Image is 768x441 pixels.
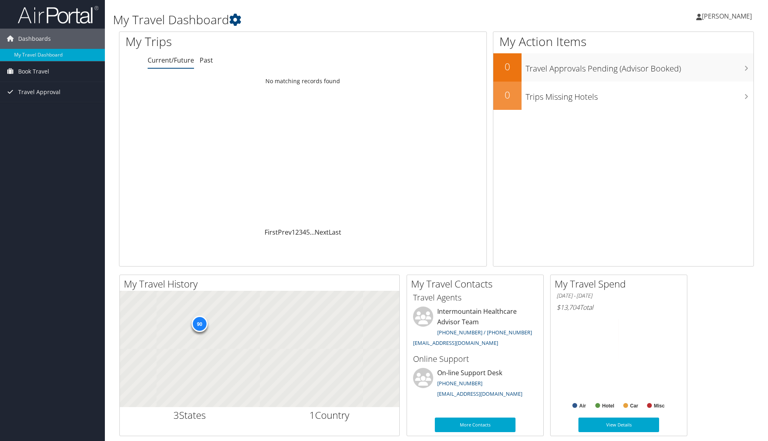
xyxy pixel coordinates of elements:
h6: [DATE] - [DATE] [557,292,681,300]
h3: Travel Agents [413,292,537,303]
text: Hotel [602,403,614,409]
a: 0Trips Missing Hotels [493,82,753,110]
h1: My Action Items [493,33,753,50]
text: Air [579,403,586,409]
h2: My Travel Contacts [411,277,543,291]
span: 3 [173,408,179,422]
h3: Online Support [413,353,537,365]
a: 5 [306,228,310,237]
td: No matching records found [119,74,486,88]
div: 90 [191,316,207,332]
h1: My Travel Dashboard [113,11,544,28]
a: More Contacts [435,418,515,432]
h2: Country [266,408,394,422]
span: 1 [309,408,315,422]
span: Travel Approval [18,82,61,102]
h2: 0 [493,60,522,73]
a: [EMAIL_ADDRESS][DOMAIN_NAME] [413,339,498,346]
a: [PHONE_NUMBER] [437,380,482,387]
h3: Trips Missing Hotels [526,87,753,103]
a: Prev [278,228,292,237]
h2: My Travel Spend [555,277,687,291]
a: 0Travel Approvals Pending (Advisor Booked) [493,53,753,82]
h2: My Travel History [124,277,399,291]
text: Misc [654,403,665,409]
a: 2 [295,228,299,237]
h6: Total [557,303,681,312]
a: View Details [578,418,659,432]
h3: Travel Approvals Pending (Advisor Booked) [526,59,753,74]
span: [PERSON_NAME] [702,12,752,21]
a: [PERSON_NAME] [696,4,760,28]
a: 3 [299,228,303,237]
a: Past [200,56,213,65]
span: Book Travel [18,61,49,82]
text: Car [630,403,638,409]
h1: My Trips [125,33,328,50]
h2: 0 [493,88,522,102]
a: First [265,228,278,237]
a: Last [329,228,341,237]
li: Intermountain Healthcare Advisor Team [409,307,541,350]
span: $13,704 [557,303,580,312]
li: On-line Support Desk [409,368,541,401]
img: airportal-logo.png [18,5,98,24]
a: Next [315,228,329,237]
span: Dashboards [18,29,51,49]
a: [PHONE_NUMBER] / [PHONE_NUMBER] [437,329,532,336]
a: 1 [292,228,295,237]
a: Current/Future [148,56,194,65]
span: … [310,228,315,237]
a: [EMAIL_ADDRESS][DOMAIN_NAME] [437,390,522,397]
a: 4 [303,228,306,237]
h2: States [126,408,254,422]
